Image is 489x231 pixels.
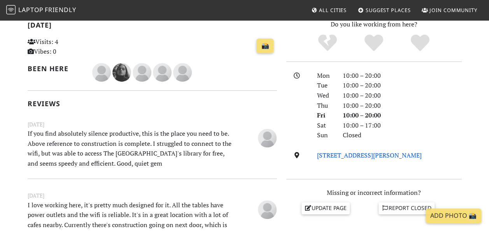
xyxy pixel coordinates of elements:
p: Do you like working from here? [286,19,462,30]
img: blank-535327c66bd565773addf3077783bbfce4b00ec00e9fd257753287c682c7fa38.png [92,63,111,82]
small: [DATE] [23,120,282,129]
a: 📸 [256,38,273,53]
img: blank-535327c66bd565773addf3077783bbfce4b00ec00e9fd257753287c682c7fa38.png [258,200,277,219]
span: Sonsoles ortega [173,67,192,76]
a: Suggest Places [355,3,414,17]
span: Amy H [133,67,153,76]
span: James Lowsley Williams [153,67,173,76]
span: Beatriz Coutinho Guimarães [112,67,133,76]
span: Friendly [45,5,76,14]
img: blank-535327c66bd565773addf3077783bbfce4b00ec00e9fd257753287c682c7fa38.png [153,63,172,82]
a: All Cities [308,3,350,17]
div: Mon [312,71,338,81]
span: Laptop [18,5,44,14]
div: Tue [312,80,338,91]
a: LaptopFriendly LaptopFriendly [6,3,76,17]
h2: Reviews [28,100,277,108]
div: Yes [351,33,397,53]
div: 10:00 – 20:00 [338,71,466,81]
div: 10:00 – 17:00 [338,121,466,131]
img: 3800-beatriz.jpg [112,63,131,82]
div: Closed [338,130,466,140]
div: Sat [312,121,338,131]
h2: [DATE] [28,21,277,32]
div: 10:00 – 20:00 [338,101,466,111]
p: Missing or incorrect information? [286,188,462,198]
p: If you find absolutely silence productive, this is the place you need to be. Above reference to c... [23,129,238,168]
div: No [305,33,351,53]
div: Thu [312,101,338,111]
h2: Been here [28,65,83,73]
small: [DATE] [23,191,282,200]
div: Fri [312,110,338,121]
img: blank-535327c66bd565773addf3077783bbfce4b00ec00e9fd257753287c682c7fa38.png [258,129,277,147]
img: blank-535327c66bd565773addf3077783bbfce4b00ec00e9fd257753287c682c7fa38.png [133,63,151,82]
span: Amy H [258,133,277,142]
span: Anonymous [258,205,277,213]
a: [STREET_ADDRESS][PERSON_NAME] [317,151,422,159]
div: 10:00 – 20:00 [338,80,466,91]
div: Sun [312,130,338,140]
div: 10:00 – 20:00 [338,91,466,101]
div: Wed [312,91,338,101]
span: Suggest Places [366,7,411,14]
div: 10:00 – 20:00 [338,110,466,121]
a: Update page [301,202,350,214]
span: All Cities [319,7,347,14]
div: Definitely! [397,33,443,53]
img: blank-535327c66bd565773addf3077783bbfce4b00ec00e9fd257753287c682c7fa38.png [173,63,192,82]
span: Michael Windmill [92,67,112,76]
img: LaptopFriendly [6,5,16,14]
span: Join Community [429,7,477,14]
a: Join Community [419,3,480,17]
p: Visits: 4 Vibes: 0 [28,37,105,57]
